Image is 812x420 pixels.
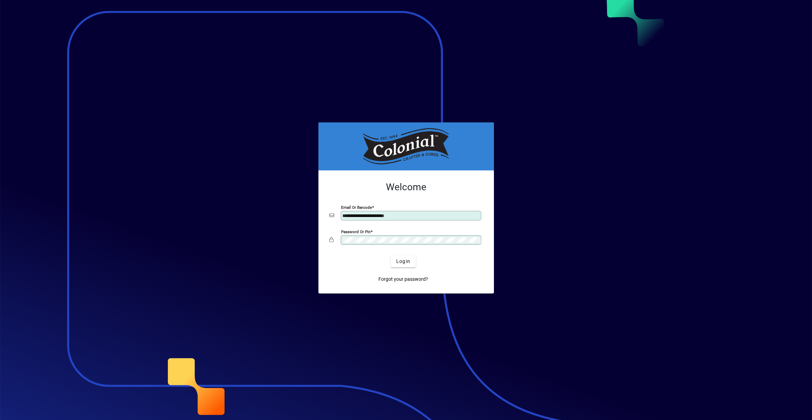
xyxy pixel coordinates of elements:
button: Login [391,255,416,267]
a: Forgot your password? [376,273,431,285]
mat-label: Password or Pin [341,229,371,234]
span: Forgot your password? [378,276,428,283]
h2: Welcome [329,181,483,193]
mat-label: Email or Barcode [341,205,372,210]
span: Login [396,258,410,265]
